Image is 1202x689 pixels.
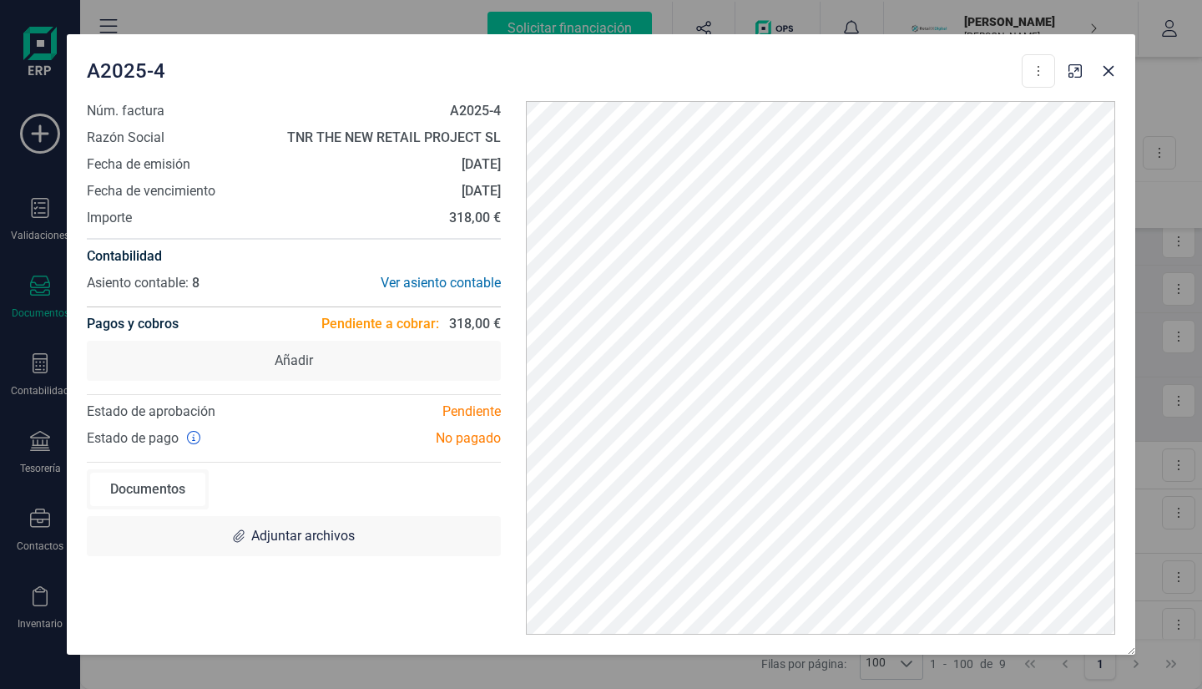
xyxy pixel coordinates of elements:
div: No pagado [294,428,513,448]
span: A2025-4 [87,58,165,84]
strong: TNR THE NEW RETAIL PROJECT SL [287,129,501,145]
span: Estado de pago [87,428,179,448]
strong: A2025-4 [450,103,501,119]
span: Estado de aprobación [87,403,215,419]
span: Importe [87,208,132,228]
h4: Pagos y cobros [87,307,179,341]
span: 318,00 € [449,314,501,334]
span: Núm. factura [87,101,164,121]
span: Fecha de emisión [87,155,190,175]
div: Adjuntar archivos [87,516,501,556]
span: Adjuntar archivos [251,526,355,546]
div: Documentos [90,473,205,506]
h4: Contabilidad [87,246,501,266]
span: Añadir [275,351,313,371]
strong: [DATE] [462,183,501,199]
strong: 318,00 € [449,210,501,225]
span: Asiento contable: [87,275,189,291]
div: Ver asiento contable [294,273,501,293]
span: Fecha de vencimiento [87,181,215,201]
span: Pendiente a cobrar: [321,314,439,334]
span: 8 [192,275,199,291]
strong: [DATE] [462,156,501,172]
div: Pendiente [294,402,513,422]
span: Razón Social [87,128,164,148]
